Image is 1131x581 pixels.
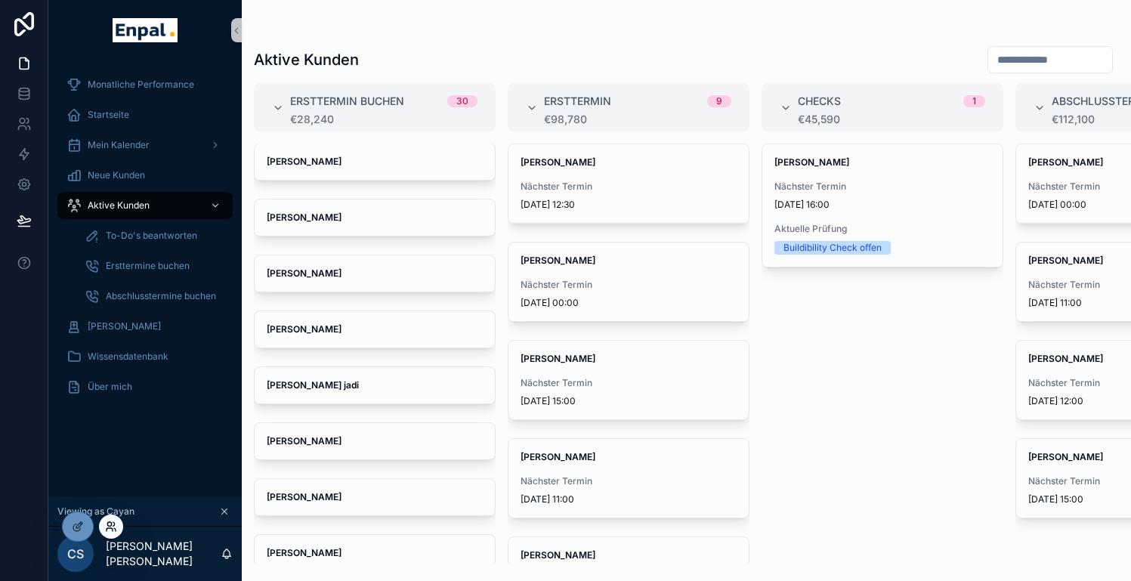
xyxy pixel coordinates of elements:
[76,283,233,310] a: Abschlusstermine buchen
[106,539,221,569] p: [PERSON_NAME] [PERSON_NAME]
[88,109,129,121] span: Startseite
[267,547,341,558] strong: [PERSON_NAME]
[521,475,737,487] span: Nächster Termin
[57,192,233,219] a: Aktive Kunden
[267,379,359,391] strong: [PERSON_NAME] jadi
[774,223,990,235] span: Aktuelle Prüfung
[521,377,737,389] span: Nächster Termin
[76,252,233,280] a: Ersttermine buchen
[521,156,595,168] strong: [PERSON_NAME]
[774,181,990,193] span: Nächster Termin
[57,343,233,370] a: Wissensdatenbank
[48,60,242,420] div: scrollable content
[57,505,134,518] span: Viewing as Cayan
[267,156,341,167] strong: [PERSON_NAME]
[267,267,341,279] strong: [PERSON_NAME]
[88,79,194,91] span: Monatliche Performance
[1028,451,1103,462] strong: [PERSON_NAME]
[254,422,496,460] a: [PERSON_NAME]
[113,18,177,42] img: App logo
[762,144,1003,267] a: [PERSON_NAME]Nächster Termin[DATE] 16:00Aktuelle PrüfungBuildibility Check offen
[290,94,404,109] span: Ersttermin buchen
[88,381,132,393] span: Über mich
[521,549,595,561] strong: [PERSON_NAME]
[521,181,737,193] span: Nächster Termin
[88,320,161,332] span: [PERSON_NAME]
[57,313,233,340] a: [PERSON_NAME]
[254,478,496,516] a: [PERSON_NAME]
[508,144,749,224] a: [PERSON_NAME]Nächster Termin[DATE] 12:30
[774,156,849,168] strong: [PERSON_NAME]
[267,435,341,447] strong: [PERSON_NAME]
[521,199,737,211] span: [DATE] 12:30
[508,438,749,518] a: [PERSON_NAME]Nächster Termin[DATE] 11:00
[1028,255,1103,266] strong: [PERSON_NAME]
[508,340,749,420] a: [PERSON_NAME]Nächster Termin[DATE] 15:00
[1028,353,1103,364] strong: [PERSON_NAME]
[521,297,737,309] span: [DATE] 00:00
[88,199,150,212] span: Aktive Kunden
[254,255,496,292] a: [PERSON_NAME]
[106,290,216,302] span: Abschlusstermine buchen
[254,199,496,236] a: [PERSON_NAME]
[88,169,145,181] span: Neue Kunden
[290,113,477,125] div: €28,240
[456,95,468,107] div: 30
[798,94,841,109] span: Checks
[254,534,496,572] a: [PERSON_NAME]
[521,395,737,407] span: [DATE] 15:00
[521,353,595,364] strong: [PERSON_NAME]
[267,212,341,223] strong: [PERSON_NAME]
[254,366,496,404] a: [PERSON_NAME] jadi
[106,260,190,272] span: Ersttermine buchen
[57,131,233,159] a: Mein Kalender
[774,199,990,211] span: [DATE] 16:00
[716,95,722,107] div: 9
[267,323,341,335] strong: [PERSON_NAME]
[508,242,749,322] a: [PERSON_NAME]Nächster Termin[DATE] 00:00
[783,241,882,255] div: Buildibility Check offen
[972,95,976,107] div: 1
[254,143,496,181] a: [PERSON_NAME]
[57,71,233,98] a: Monatliche Performance
[544,113,731,125] div: €98,780
[254,49,359,70] h1: Aktive Kunden
[254,311,496,348] a: [PERSON_NAME]
[106,230,197,242] span: To-Do's beantworten
[76,222,233,249] a: To-Do's beantworten
[57,162,233,189] a: Neue Kunden
[521,451,595,462] strong: [PERSON_NAME]
[544,94,611,109] span: Ersttermin
[798,113,985,125] div: €45,590
[88,351,168,363] span: Wissensdatenbank
[521,493,737,505] span: [DATE] 11:00
[521,279,737,291] span: Nächster Termin
[521,255,595,266] strong: [PERSON_NAME]
[267,491,341,502] strong: [PERSON_NAME]
[57,373,233,400] a: Über mich
[57,101,233,128] a: Startseite
[67,545,84,563] span: CS
[1028,156,1103,168] strong: [PERSON_NAME]
[88,139,150,151] span: Mein Kalender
